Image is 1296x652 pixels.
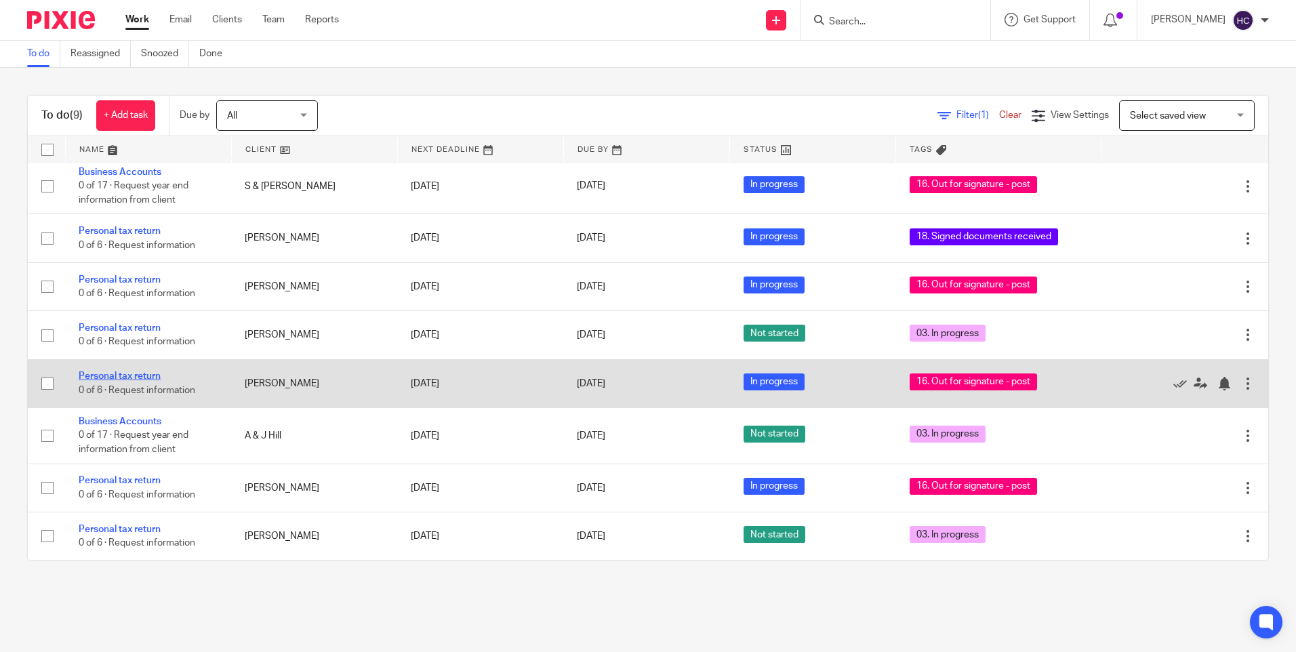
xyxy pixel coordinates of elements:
[397,214,563,262] td: [DATE]
[910,277,1037,293] span: 16. Out for signature - post
[577,330,605,340] span: [DATE]
[577,182,605,191] span: [DATE]
[1151,13,1226,26] p: [PERSON_NAME]
[79,431,188,455] span: 0 of 17 · Request year end information from client
[79,226,161,236] a: Personal tax return
[231,262,397,310] td: [PERSON_NAME]
[79,289,195,298] span: 0 of 6 · Request information
[910,325,986,342] span: 03. In progress
[397,158,563,213] td: [DATE]
[79,275,161,285] a: Personal tax return
[27,11,95,29] img: Pixie
[96,100,155,131] a: + Add task
[199,41,232,67] a: Done
[577,234,605,243] span: [DATE]
[79,538,195,548] span: 0 of 6 · Request information
[577,531,605,541] span: [DATE]
[79,182,188,205] span: 0 of 17 · Request year end information from client
[231,512,397,561] td: [PERSON_NAME]
[125,13,149,26] a: Work
[231,408,397,464] td: A & J Hill
[79,525,161,534] a: Personal tax return
[910,176,1037,193] span: 16. Out for signature - post
[910,526,986,543] span: 03. In progress
[397,262,563,310] td: [DATE]
[1232,9,1254,31] img: svg%3E
[79,338,195,347] span: 0 of 6 · Request information
[231,359,397,407] td: [PERSON_NAME]
[744,478,805,495] span: In progress
[397,408,563,464] td: [DATE]
[1051,110,1109,120] span: View Settings
[79,167,161,177] a: Business Accounts
[231,158,397,213] td: S & [PERSON_NAME]
[956,110,999,120] span: Filter
[744,373,805,390] span: In progress
[910,228,1058,245] span: 18. Signed documents received
[744,228,805,245] span: In progress
[180,108,209,122] p: Due by
[999,110,1021,120] a: Clear
[231,311,397,359] td: [PERSON_NAME]
[231,214,397,262] td: [PERSON_NAME]
[141,41,189,67] a: Snoozed
[169,13,192,26] a: Email
[1173,377,1194,390] a: Mark as done
[397,311,563,359] td: [DATE]
[79,417,161,426] a: Business Accounts
[910,426,986,443] span: 03. In progress
[910,373,1037,390] span: 16. Out for signature - post
[212,13,242,26] a: Clients
[577,431,605,441] span: [DATE]
[79,241,195,250] span: 0 of 6 · Request information
[227,111,237,121] span: All
[397,359,563,407] td: [DATE]
[577,282,605,291] span: [DATE]
[70,110,83,121] span: (9)
[79,323,161,333] a: Personal tax return
[41,108,83,123] h1: To do
[910,478,1037,495] span: 16. Out for signature - post
[1024,15,1076,24] span: Get Support
[910,146,933,153] span: Tags
[828,16,950,28] input: Search
[231,464,397,512] td: [PERSON_NAME]
[744,325,805,342] span: Not started
[577,483,605,493] span: [DATE]
[79,476,161,485] a: Personal tax return
[744,526,805,543] span: Not started
[27,41,60,67] a: To do
[1130,111,1206,121] span: Select saved view
[744,277,805,293] span: In progress
[744,426,805,443] span: Not started
[397,512,563,561] td: [DATE]
[262,13,285,26] a: Team
[79,386,195,395] span: 0 of 6 · Request information
[744,176,805,193] span: In progress
[577,379,605,388] span: [DATE]
[397,464,563,512] td: [DATE]
[978,110,989,120] span: (1)
[79,490,195,500] span: 0 of 6 · Request information
[305,13,339,26] a: Reports
[79,371,161,381] a: Personal tax return
[70,41,131,67] a: Reassigned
